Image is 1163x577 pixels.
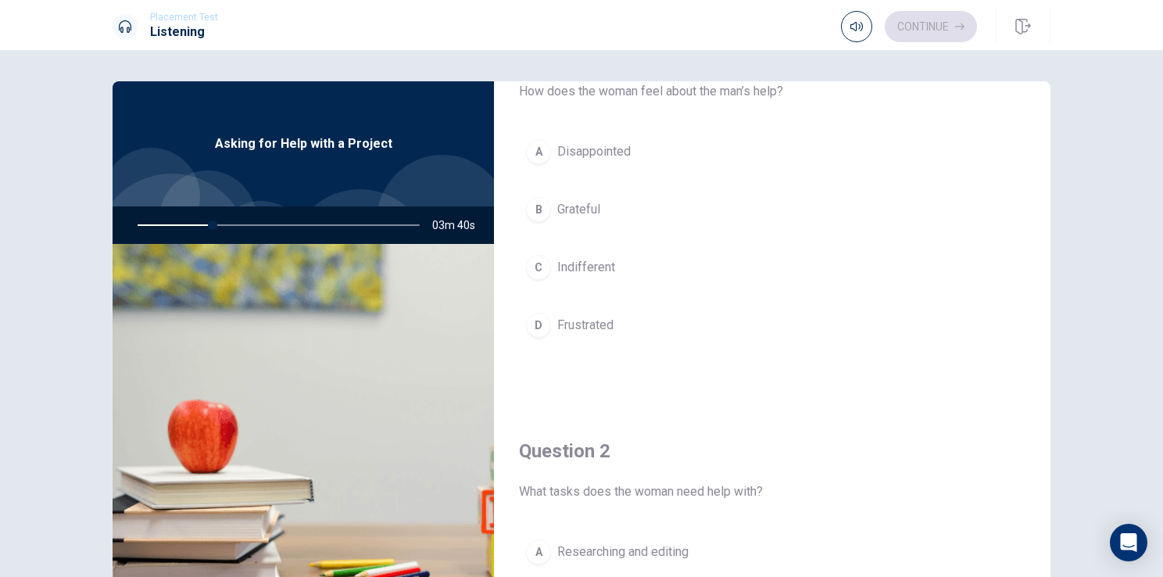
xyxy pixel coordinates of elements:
[526,539,551,564] div: A
[557,316,614,335] span: Frustrated
[526,255,551,280] div: C
[519,82,1025,101] span: How does the woman feel about the man’s help?
[519,190,1025,229] button: BGrateful
[432,206,488,244] span: 03m 40s
[519,306,1025,345] button: DFrustrated
[557,543,689,561] span: Researching and editing
[519,482,1025,501] span: What tasks does the woman need help with?
[150,23,218,41] h1: Listening
[519,248,1025,287] button: CIndifferent
[526,313,551,338] div: D
[519,439,1025,464] h4: Question 2
[526,139,551,164] div: A
[1110,524,1147,561] div: Open Intercom Messenger
[150,12,218,23] span: Placement Test
[557,200,600,219] span: Grateful
[519,132,1025,171] button: ADisappointed
[519,532,1025,572] button: AResearching and editing
[557,142,631,161] span: Disappointed
[215,134,392,153] span: Asking for Help with a Project
[526,197,551,222] div: B
[557,258,615,277] span: Indifferent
